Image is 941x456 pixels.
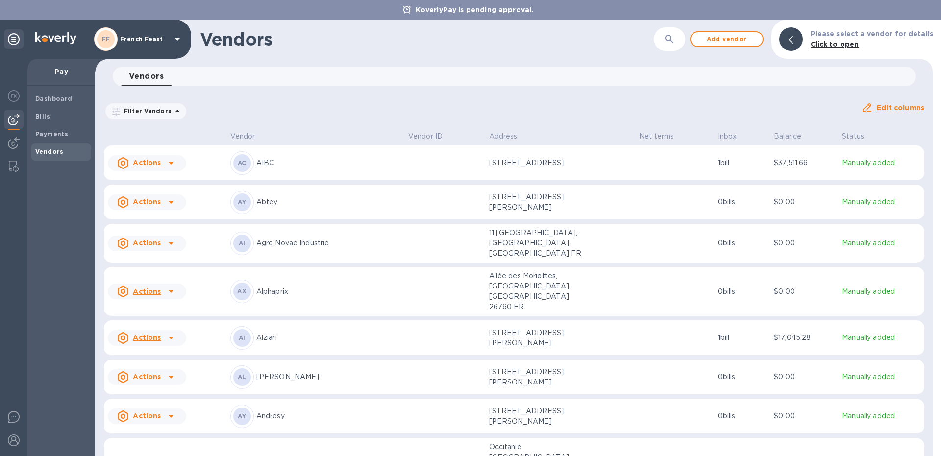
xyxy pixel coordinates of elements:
b: Vendors [35,148,64,155]
p: 0 bills [718,287,766,297]
p: $0.00 [774,238,834,248]
p: Address [489,131,518,142]
p: [STREET_ADDRESS][PERSON_NAME] [489,367,587,387]
u: Actions [133,159,161,167]
p: Pay [35,67,87,76]
b: AL [238,373,247,381]
b: AY [238,198,246,206]
p: $0.00 [774,287,834,297]
p: Manually added [842,238,920,248]
span: Inbox [718,131,750,142]
p: 1 bill [718,158,766,168]
p: Manually added [842,158,920,168]
p: [PERSON_NAME] [256,372,400,382]
b: AX [237,288,247,295]
p: French Feast [120,36,169,43]
b: Bills [35,113,50,120]
b: Payments [35,130,68,138]
p: Alziari [256,333,400,343]
p: Manually added [842,372,920,382]
p: [STREET_ADDRESS][PERSON_NAME] [489,406,587,427]
p: $0.00 [774,197,834,207]
b: AY [238,412,246,420]
p: $17,045.28 [774,333,834,343]
p: [STREET_ADDRESS][PERSON_NAME] [489,328,587,348]
p: AIBC [256,158,400,168]
p: Agro Novae Industrie [256,238,400,248]
p: Manually added [842,333,920,343]
div: Unpin categories [4,29,24,49]
u: Actions [133,288,161,295]
p: $0.00 [774,411,834,421]
span: Vendor ID [408,131,455,142]
p: Manually added [842,197,920,207]
p: Status [842,131,864,142]
p: $0.00 [774,372,834,382]
p: Filter Vendors [120,107,172,115]
p: Vendor ID [408,131,443,142]
u: Actions [133,373,161,381]
u: Edit columns [877,104,924,112]
p: Manually added [842,287,920,297]
p: Vendor [230,131,255,142]
b: Click to open [811,40,859,48]
u: Actions [133,334,161,341]
p: Abtey [256,197,400,207]
img: Foreign exchange [8,90,20,102]
p: $37,511.66 [774,158,834,168]
p: Andresy [256,411,400,421]
p: KoverlyPay is pending approval. [411,5,539,15]
p: Inbox [718,131,737,142]
b: AI [239,240,246,247]
u: Actions [133,412,161,420]
h1: Vendors [200,29,588,49]
img: Logo [35,32,76,44]
u: Actions [133,239,161,247]
u: Actions [133,198,161,206]
p: Balance [774,131,801,142]
button: Add vendor [690,31,764,47]
p: Manually added [842,411,920,421]
span: Balance [774,131,814,142]
p: [STREET_ADDRESS] [489,158,587,168]
p: Allée des Moriettes, [GEOGRAPHIC_DATA], [GEOGRAPHIC_DATA] 26760 FR [489,271,587,312]
p: 1 bill [718,333,766,343]
b: Please select a vendor for details [811,30,933,38]
p: Alphaprix [256,287,400,297]
span: Add vendor [699,33,755,45]
b: AI [239,334,246,341]
b: Dashboard [35,95,73,102]
p: 0 bills [718,372,766,382]
span: Vendor [230,131,268,142]
span: Vendors [129,70,164,83]
p: 11 [GEOGRAPHIC_DATA], [GEOGRAPHIC_DATA], [GEOGRAPHIC_DATA] FR [489,228,587,259]
p: [STREET_ADDRESS][PERSON_NAME] [489,192,587,213]
p: Net terms [639,131,674,142]
b: AC [238,159,247,167]
p: 0 bills [718,411,766,421]
span: Address [489,131,530,142]
b: FF [102,35,110,43]
p: 0 bills [718,238,766,248]
p: 0 bills [718,197,766,207]
span: Net terms [639,131,687,142]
